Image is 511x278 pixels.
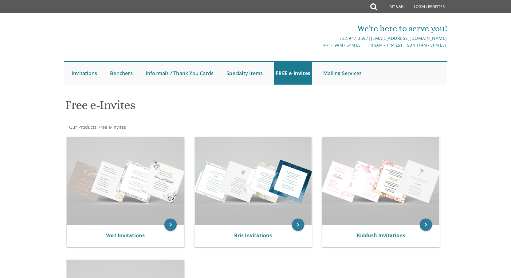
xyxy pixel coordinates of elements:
[144,62,215,85] a: Informals / Thank You Cards
[69,124,96,130] a: Our Products
[164,219,177,231] a: keyboard_arrow_right
[195,137,312,225] img: Bris Invitations
[192,42,447,48] div: M-Th 9am - 5pm EST | Fri 9am - 1pm EST | Sun 11am - 3pm EST
[65,98,316,116] h1: Free e-Invites
[234,232,272,239] a: Bris Invitations
[64,124,256,130] div: :
[376,1,410,13] a: My Cart
[106,232,145,239] a: Vort Invitations
[292,219,304,231] a: keyboard_arrow_right
[322,62,363,85] a: Mailing Services
[371,35,447,41] a: [EMAIL_ADDRESS][DOMAIN_NAME]
[192,22,447,35] div: We're here to serve you!
[357,232,405,239] a: Kiddush Invitations
[70,62,99,85] a: Invitations
[192,35,447,42] div: |
[98,124,126,130] a: Free e-Invites
[67,137,184,225] img: Vort Invitations
[108,62,134,85] a: Benchers
[322,137,439,225] img: Kiddush Invitations
[225,62,264,85] a: Specialty Items
[274,62,312,85] a: FREE e-Invites
[420,219,432,231] a: keyboard_arrow_right
[339,35,368,41] a: 732.947.3597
